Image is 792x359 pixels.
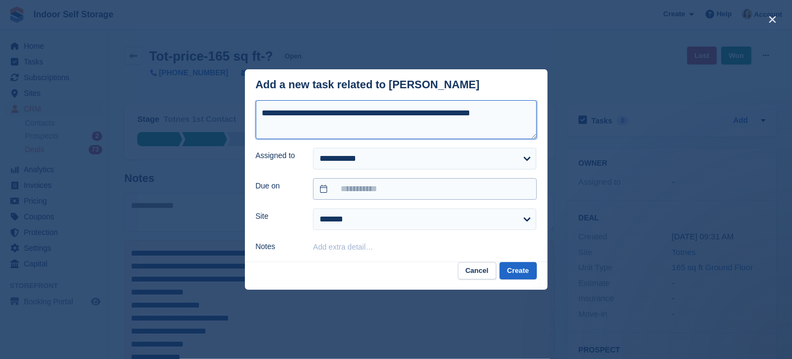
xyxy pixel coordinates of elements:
div: Add a new task related to [PERSON_NAME] [256,79,480,91]
label: Due on [256,180,301,192]
button: Create [500,262,536,280]
button: Add extra detail… [313,243,373,251]
button: close [764,11,781,28]
label: Site [256,211,301,222]
button: Cancel [458,262,496,280]
label: Notes [256,241,301,252]
label: Assigned to [256,150,301,161]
